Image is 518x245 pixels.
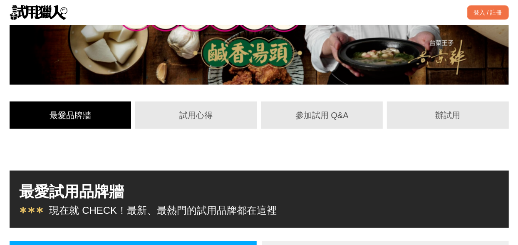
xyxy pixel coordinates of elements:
div: 參加試用 Q&A [269,109,376,121]
a: 辦試用 [387,101,509,129]
img: 試用獵人 [10,5,68,20]
a: 最愛試用品牌牆現在就 CHECK！最新、最熱門的試用品牌都在這裡 [10,171,509,228]
div: 現在就 CHECK！最新、最熱門的試用品牌都在這裡 [50,203,277,218]
div: 登入 / 註冊 [467,5,509,20]
div: 試用心得 [143,109,250,121]
div: 最愛試用品牌牆 [20,181,499,203]
div: 最愛品牌牆 [17,109,124,121]
div: 辦試用 [394,109,501,121]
